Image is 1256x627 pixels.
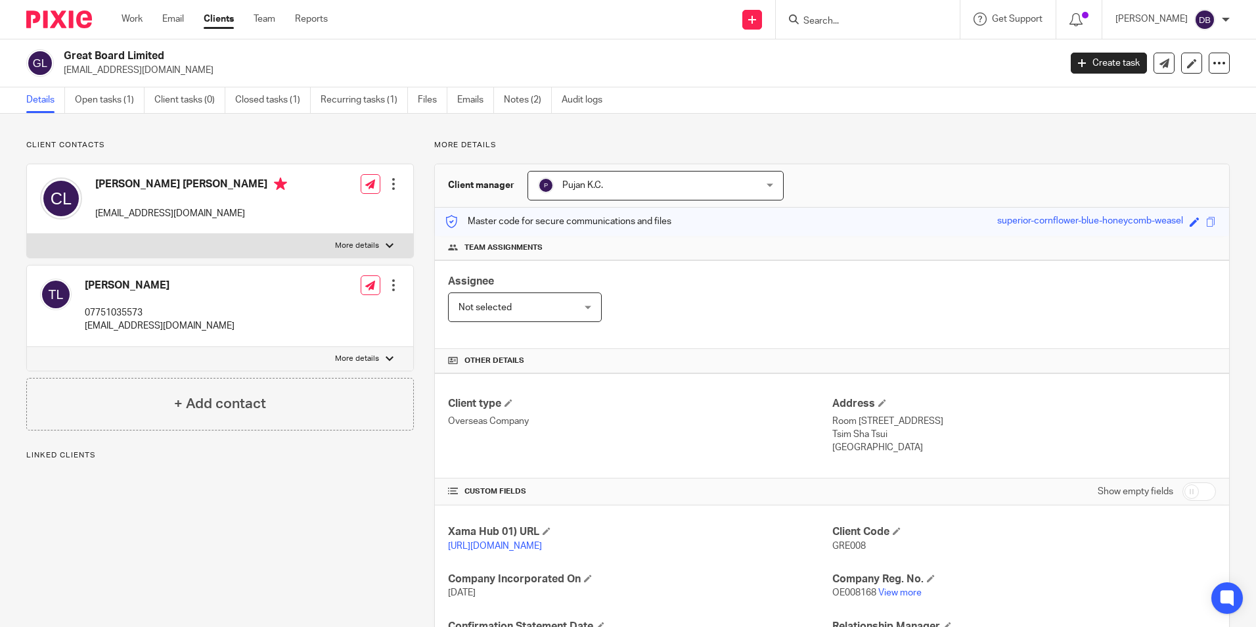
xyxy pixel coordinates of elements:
[448,397,832,411] h4: Client type
[85,306,235,319] p: 07751035573
[295,12,328,26] a: Reports
[418,87,447,113] a: Files
[464,356,524,366] span: Other details
[26,11,92,28] img: Pixie
[1194,9,1215,30] img: svg%3E
[538,177,554,193] img: svg%3E
[95,177,287,194] h4: [PERSON_NAME] [PERSON_NAME]
[832,588,876,597] span: OE008168
[1098,485,1173,498] label: Show empty fields
[448,572,832,586] h4: Company Incorporated On
[85,319,235,333] p: [EMAIL_ADDRESS][DOMAIN_NAME]
[254,12,275,26] a: Team
[154,87,225,113] a: Client tasks (0)
[26,450,414,461] p: Linked clients
[562,181,603,190] span: Pujan K.C.
[832,441,1216,454] p: [GEOGRAPHIC_DATA]
[448,525,832,539] h4: Xama Hub 01) URL
[122,12,143,26] a: Work
[162,12,184,26] a: Email
[448,486,832,497] h4: CUSTOM FIELDS
[448,179,514,192] h3: Client manager
[997,214,1183,229] div: superior-cornflower-blue-honeycomb-weasel
[832,542,866,551] span: GRE008
[878,588,922,597] a: View more
[26,49,54,77] img: svg%3E
[40,177,82,220] img: svg%3E
[40,279,72,310] img: svg%3E
[1071,53,1147,74] a: Create task
[464,243,543,253] span: Team assignments
[459,303,512,312] span: Not selected
[64,49,853,63] h2: Great Board Limited
[445,215,671,228] p: Master code for secure communications and files
[832,397,1216,411] h4: Address
[832,428,1216,441] p: Tsim Sha Tsui
[64,64,1051,77] p: [EMAIL_ADDRESS][DOMAIN_NAME]
[26,87,65,113] a: Details
[75,87,145,113] a: Open tasks (1)
[802,16,920,28] input: Search
[1115,12,1188,26] p: [PERSON_NAME]
[335,241,379,251] p: More details
[204,12,234,26] a: Clients
[26,140,414,151] p: Client contacts
[448,415,832,428] p: Overseas Company
[832,415,1216,428] p: Room [STREET_ADDRESS]
[335,354,379,364] p: More details
[434,140,1230,151] p: More details
[448,588,476,597] span: [DATE]
[448,542,542,551] a: [URL][DOMAIN_NAME]
[457,87,494,113] a: Emails
[174,394,266,414] h4: + Add contact
[448,276,494,287] span: Assignee
[274,177,287,191] i: Primary
[562,87,612,113] a: Audit logs
[832,572,1216,586] h4: Company Reg. No.
[321,87,408,113] a: Recurring tasks (1)
[504,87,552,113] a: Notes (2)
[992,14,1043,24] span: Get Support
[85,279,235,292] h4: [PERSON_NAME]
[235,87,311,113] a: Closed tasks (1)
[95,207,287,220] p: [EMAIL_ADDRESS][DOMAIN_NAME]
[832,525,1216,539] h4: Client Code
